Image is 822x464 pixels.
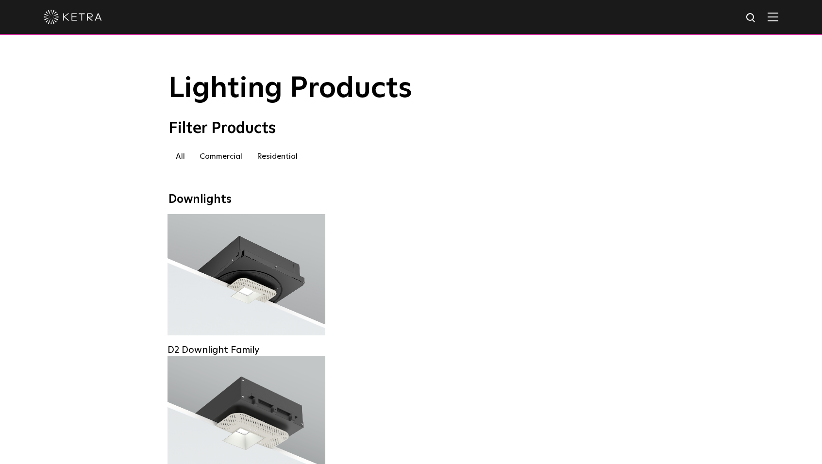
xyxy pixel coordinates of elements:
div: Filter Products [168,119,654,138]
div: Downlights [168,193,654,207]
label: Commercial [192,148,250,165]
label: Residential [250,148,305,165]
a: D2 Downlight Family Lumen Output:1200Colors:White / Black / Gloss Black / Silver / Bronze / Silve... [168,214,325,341]
label: All [168,148,192,165]
div: D2 Downlight Family [168,344,325,356]
img: ketra-logo-2019-white [44,10,102,24]
img: Hamburger%20Nav.svg [768,12,778,21]
img: search icon [745,12,757,24]
span: Lighting Products [168,74,412,103]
